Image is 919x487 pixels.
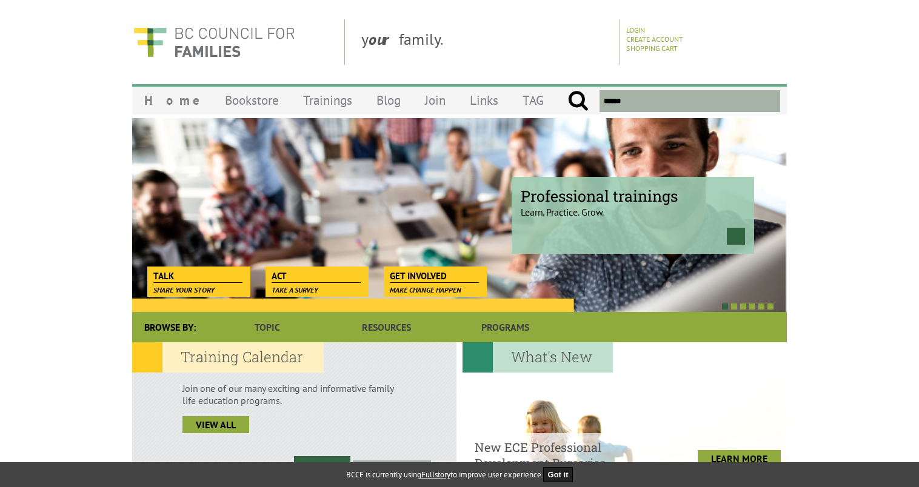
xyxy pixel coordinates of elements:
span: Share your story [153,285,215,294]
a: Create Account [626,35,683,44]
a: Blog [364,86,413,114]
span: Get Involved [390,270,479,283]
h2: What's New [463,342,613,373]
span: Talk [153,270,242,283]
a: Home [132,86,213,114]
span: Professional trainings [521,186,745,206]
strong: our [369,29,399,49]
input: Submit [567,90,589,112]
button: Got it [543,467,573,482]
span: Make change happen [390,285,461,294]
a: Programs [446,312,565,342]
a: LEARN MORE [698,450,781,467]
a: Fullstory [421,469,450,480]
a: Talk Share your story [147,267,249,283]
a: Professionals [353,460,431,479]
a: Shopping Cart [626,44,678,53]
span: Act [272,270,361,283]
a: Join [413,86,458,114]
h2: Training Calendar [132,342,324,373]
p: Join one of our many exciting and informative family life education programs. [182,382,406,406]
a: Links [458,86,510,114]
a: view all [182,416,249,433]
span: Take a survey [272,285,318,294]
p: Learn. Practice. Grow. [521,196,745,218]
a: Login [626,25,645,35]
div: y family. [352,19,620,65]
a: Families [294,456,350,479]
div: Browse By: [132,312,208,342]
a: Resources [327,312,446,342]
a: Act Take a survey [266,267,367,283]
a: Get Involved Make change happen [384,267,485,283]
img: BC Council for FAMILIES [132,19,296,65]
a: TAG [510,86,556,114]
a: Bookstore [213,86,291,114]
h4: New ECE Professional Development Bursaries [475,439,656,471]
a: Topic [208,312,327,342]
a: Trainings [291,86,364,114]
